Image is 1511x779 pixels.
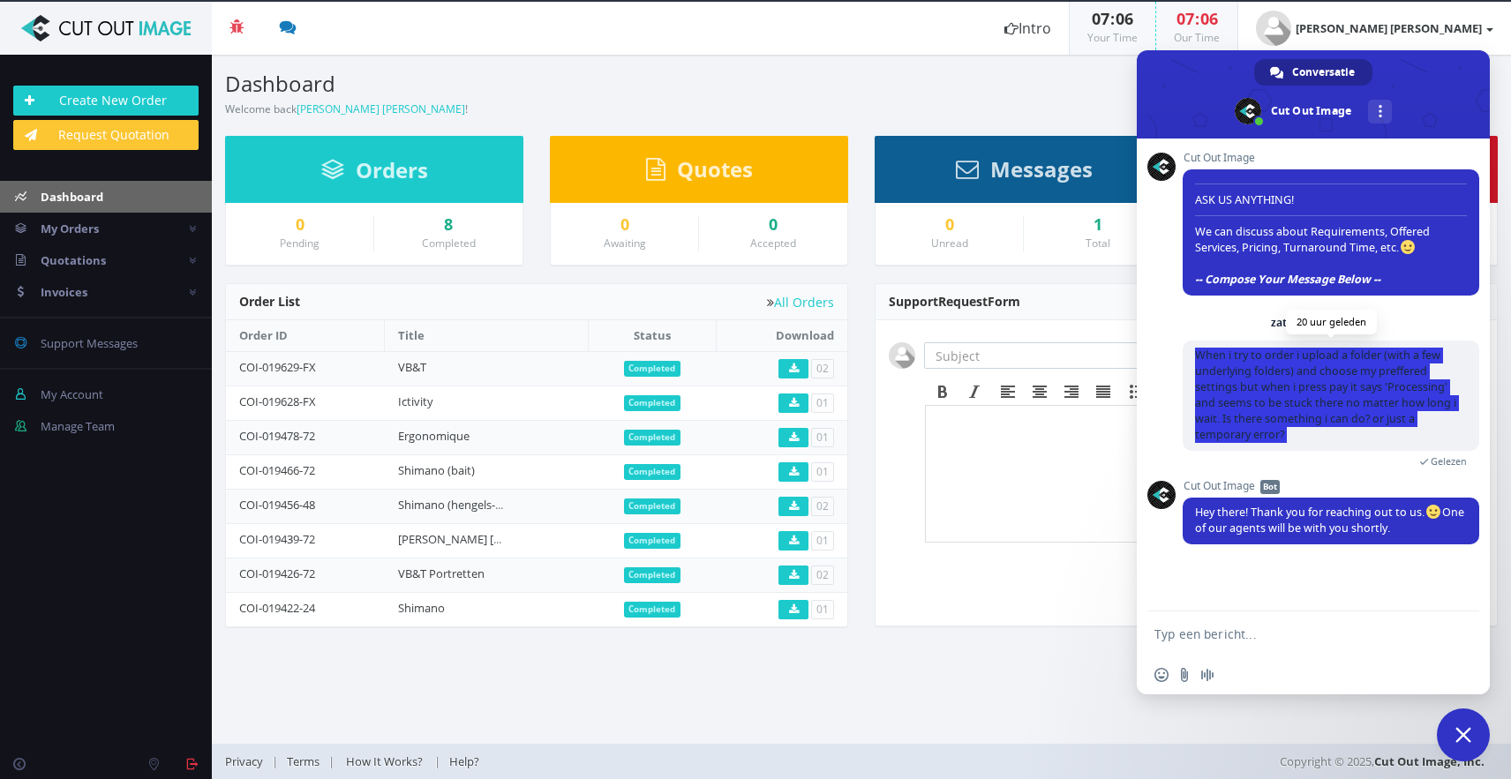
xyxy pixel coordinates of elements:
span: Invoices [41,284,87,300]
span: Completed [624,464,681,480]
small: Your Time [1087,30,1138,45]
a: Intro [987,2,1069,55]
th: Status [588,320,716,351]
span: Stuur een bestand [1177,668,1192,682]
a: Quotes [646,165,753,181]
span: : [1109,8,1116,29]
input: Subject [924,342,1191,369]
a: Help? [440,753,488,769]
div: Bold [927,380,958,403]
a: COI-019466-72 [239,462,315,478]
a: COI-019456-48 [239,497,315,513]
div: Italic [958,380,990,403]
a: Ergonomique [398,428,470,444]
a: How It Works? [335,753,434,769]
a: Create New Order [13,86,199,116]
strong: [PERSON_NAME] [PERSON_NAME] [1296,20,1482,36]
iframe: Rich Text Area. Press ALT-F9 for menu. Press ALT-F10 for toolbar. Press ALT-0 for help [926,406,1482,542]
span: Support Form [889,293,1020,310]
a: Request Quotation [13,120,199,150]
img: user_default.jpg [889,342,915,369]
a: VB&T [398,359,426,375]
a: Shimano [398,600,445,616]
span: Completed [624,602,681,618]
span: Completed [624,361,681,377]
div: 1 [1037,216,1159,234]
small: Welcome back ! [225,101,468,116]
span: 07 [1176,8,1194,29]
span: Cut Out Image [1183,152,1479,164]
span: How It Works? [346,753,423,769]
div: | | | [225,744,1073,779]
th: Title [385,320,588,351]
span: -- Compose Your Message Below -- [1195,272,1380,287]
span: 06 [1200,8,1218,29]
a: 0 [712,216,834,234]
a: [PERSON_NAME] [PERSON_NAME] [1238,2,1511,55]
div: Meer kanalen [1368,100,1392,124]
span: : [1194,8,1200,29]
a: Cut Out Image, Inc. [1374,753,1485,769]
a: All Orders [767,296,834,309]
span: Order List [239,293,300,310]
a: 0 [564,216,685,234]
h3: Dashboard [225,72,848,95]
a: VB&T Portretten [398,566,485,581]
span: Completed [624,395,681,411]
a: COI-019628-FX [239,393,316,409]
div: Conversatie [1254,59,1372,86]
span: Audiobericht opnemen [1200,668,1214,682]
a: COI-019478-72 [239,428,315,444]
div: Align right [1056,380,1087,403]
div: Chat sluiten [1437,708,1490,761]
span: My Account [41,386,103,402]
a: COI-019439-72 [239,531,315,547]
a: Messages [956,165,1093,181]
a: [PERSON_NAME] [PERSON_NAME] [398,531,579,547]
span: 07 [1092,8,1109,29]
textarea: Typ een bericht... [1154,626,1433,642]
span: Completed [624,533,681,549]
span: My Orders [41,221,99,236]
span: Conversatie [1292,59,1355,86]
div: Bullet list [1121,380,1153,403]
span: Cut Out Image [1183,480,1479,492]
a: 0 [239,216,360,234]
small: Unread [931,236,968,251]
span: Completed [624,567,681,583]
span: Messages [990,154,1093,184]
img: Cut Out Image [13,15,199,41]
span: Quotes [677,154,753,184]
small: Accepted [750,236,796,251]
th: Order ID [226,320,385,351]
small: Awaiting [604,236,646,251]
a: Terms [278,753,328,769]
span: Dashboard [41,189,103,205]
div: Justify [1087,380,1119,403]
span: When i try to order i upload a folder (with a few underlying folders) and choose my preffered set... [1195,348,1456,442]
span: Manage Team [41,418,115,434]
a: [PERSON_NAME] [PERSON_NAME] [297,101,465,116]
div: 8 [387,216,509,234]
span: Emoji invoegen [1154,668,1169,682]
a: 0 [889,216,1010,234]
a: COI-019426-72 [239,566,315,581]
span: Request [938,293,988,310]
a: Shimano (bait) [398,462,475,478]
a: Privacy [225,753,272,769]
small: Total [1086,236,1110,251]
img: user_default.jpg [1256,11,1291,46]
span: Support Messages [41,335,138,351]
span: Quotations [41,252,106,268]
a: COI-019629-FX [239,359,316,375]
span: 06 [1116,8,1133,29]
small: Pending [280,236,319,251]
span: Orders [356,155,428,184]
div: zaterdag, [DATE] [1271,318,1356,328]
span: Completed [624,498,681,514]
span: Bot [1260,480,1280,494]
small: Our Time [1174,30,1220,45]
small: Completed [422,236,476,251]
